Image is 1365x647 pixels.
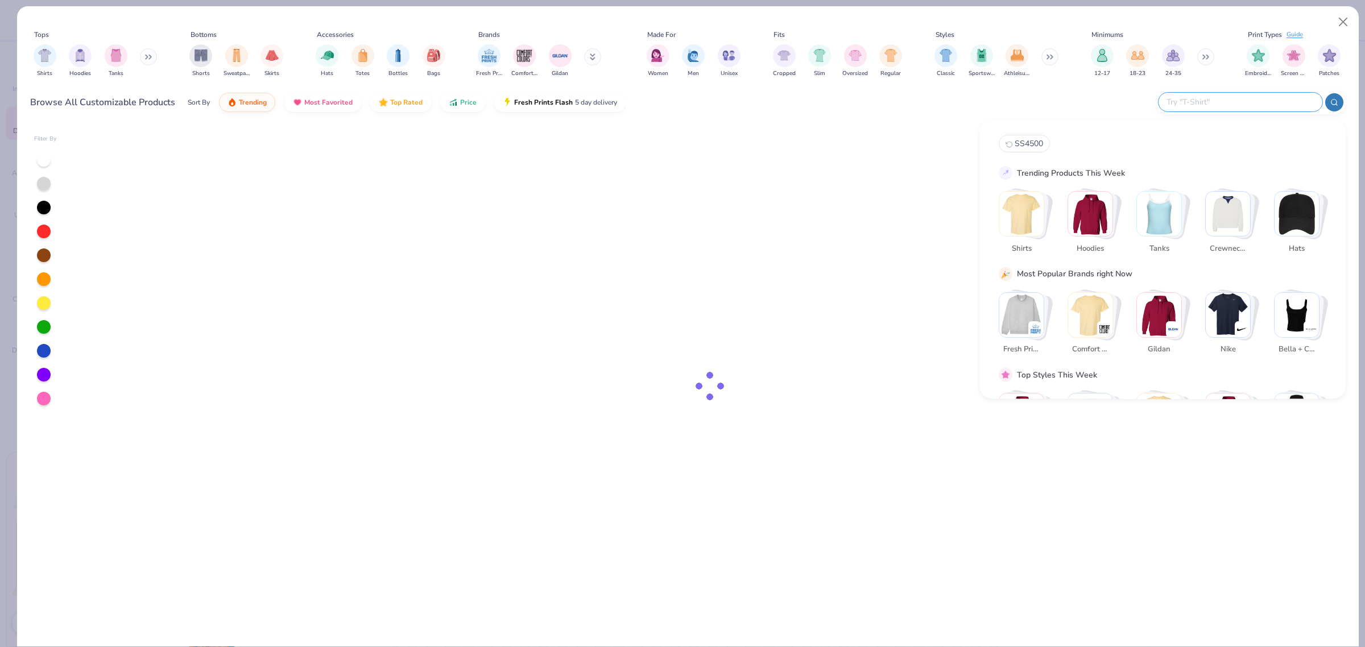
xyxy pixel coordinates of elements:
[1323,49,1336,62] img: Patches Image
[1137,192,1181,236] img: Tanks
[357,49,369,62] img: Totes Image
[773,69,796,78] span: Cropped
[718,44,741,78] div: filter for Unisex
[293,98,302,107] img: most_fav.gif
[1245,44,1271,78] div: filter for Embroidery
[1068,293,1112,337] img: Comfort Colors
[34,135,57,143] div: Filter By
[975,49,988,62] img: Sportswear Image
[379,98,388,107] img: TopRated.gif
[370,93,431,112] button: Top Rated
[969,44,995,78] div: filter for Sportswear
[511,44,537,78] div: filter for Comfort Colors
[1318,44,1341,78] button: filter button
[718,44,741,78] button: filter button
[1281,44,1307,78] button: filter button
[392,49,404,62] img: Bottles Image
[937,69,955,78] span: Classic
[1279,344,1316,355] span: Bella + Canvas
[1206,394,1250,438] img: Cozy
[1094,69,1110,78] span: 12-17
[773,44,796,78] div: filter for Cropped
[808,44,831,78] button: filter button
[999,394,1044,438] img: Classic
[1162,44,1185,78] div: filter for 24-35
[879,44,902,78] button: filter button
[476,44,502,78] button: filter button
[189,44,212,78] button: filter button
[1274,393,1326,461] button: Stack Card Button Preppy
[1096,49,1108,62] img: 12-17 Image
[266,49,279,62] img: Skirts Image
[34,30,49,40] div: Tops
[1279,243,1316,255] span: Hats
[1275,192,1319,236] img: Hats
[284,93,361,112] button: Most Favorited
[516,47,533,64] img: Comfort Colors Image
[1017,167,1125,179] div: Trending Products This Week
[34,44,56,78] div: filter for Shirts
[1245,69,1271,78] span: Embroidery
[1205,393,1258,461] button: Stack Card Button Cozy
[230,49,243,62] img: Sweatpants Image
[969,44,995,78] button: filter button
[423,44,445,78] div: filter for Bags
[503,98,512,107] img: flash.gif
[351,44,374,78] div: filter for Totes
[1072,243,1109,255] span: Hoodies
[1162,44,1185,78] button: filter button
[195,49,208,62] img: Shorts Image
[849,49,862,62] img: Oversized Image
[688,69,699,78] span: Men
[1003,344,1040,355] span: Fresh Prints
[647,30,676,40] div: Made For
[351,44,374,78] button: filter button
[1137,394,1181,438] img: Athleisure
[1091,44,1114,78] button: filter button
[105,44,127,78] div: filter for Tanks
[940,49,953,62] img: Classic Image
[552,47,569,64] img: Gildan Image
[1237,323,1248,335] img: Nike
[549,44,572,78] div: filter for Gildan
[842,44,868,78] button: filter button
[1000,269,1011,279] img: party_popper.gif
[1017,268,1132,280] div: Most Popular Brands right Now
[1011,49,1024,62] img: Athleisure Image
[476,44,502,78] div: filter for Fresh Prints
[1275,293,1319,337] img: Bella + Canvas
[1031,323,1042,335] img: Fresh Prints
[1017,369,1097,381] div: Top Styles This Week
[1136,393,1189,461] button: Stack Card Button Athleisure
[1004,69,1030,78] span: Athleisure
[30,96,175,109] div: Browse All Customizable Products
[1068,393,1120,461] button: Stack Card Button Sportswear
[355,69,370,78] span: Totes
[1287,30,1303,40] div: Guide
[1126,44,1149,78] button: filter button
[1168,323,1180,335] img: Gildan
[1130,69,1145,78] span: 18-23
[321,69,333,78] span: Hats
[647,44,669,78] div: filter for Women
[1252,49,1265,62] img: Embroidery Image
[880,69,901,78] span: Regular
[575,96,617,109] span: 5 day delivery
[1287,49,1300,62] img: Screen Print Image
[1275,394,1319,438] img: Preppy
[476,69,502,78] span: Fresh Prints
[427,69,440,78] span: Bags
[74,49,86,62] img: Hoodies Image
[1000,370,1011,380] img: pink_star.gif
[1318,44,1341,78] div: filter for Patches
[317,30,354,40] div: Accessories
[879,44,902,78] div: filter for Regular
[1136,191,1189,259] button: Stack Card Button Tanks
[552,69,568,78] span: Gildan
[1136,292,1189,360] button: Stack Card Button Gildan
[1141,243,1178,255] span: Tanks
[1091,30,1123,40] div: Minimums
[239,98,267,107] span: Trending
[934,44,957,78] div: filter for Classic
[999,292,1051,360] button: Stack Card Button Fresh Prints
